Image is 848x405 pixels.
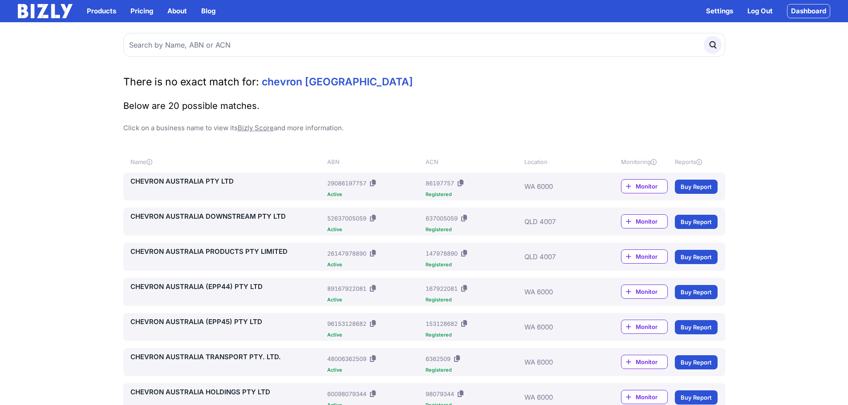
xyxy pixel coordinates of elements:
[675,390,718,405] a: Buy Report
[327,179,366,188] div: 29086197757
[675,180,718,194] a: Buy Report
[524,211,595,232] div: QLD 4007
[787,4,830,18] a: Dashboard
[327,389,366,398] div: 60098079344
[87,6,116,16] button: Products
[123,123,725,133] p: Click on a business name to view its and more information.
[621,214,668,229] a: Monitor
[426,368,520,373] div: Registered
[524,246,595,267] div: QLD 4007
[327,297,422,302] div: Active
[636,182,667,191] span: Monitor
[636,287,667,296] span: Monitor
[675,355,718,369] a: Buy Report
[327,333,422,337] div: Active
[426,333,520,337] div: Registered
[621,285,668,299] a: Monitor
[130,246,324,257] a: CHEVRON AUSTRALIA PRODUCTS PTY LIMITED
[167,6,187,16] a: About
[621,320,668,334] a: Monitor
[621,355,668,369] a: Monitor
[706,6,733,16] a: Settings
[621,157,668,166] div: Monitoring
[123,33,725,57] input: Search by Name, ABN or ACN
[636,357,667,366] span: Monitor
[675,320,718,334] a: Buy Report
[426,249,458,258] div: 147978890
[130,317,324,327] a: CHEVRON AUSTRALIA (EPP45) PTY LTD
[327,227,422,232] div: Active
[327,284,366,293] div: 89167922081
[426,319,458,328] div: 153128682
[130,6,153,16] a: Pricing
[130,157,324,166] div: Name
[327,262,422,267] div: Active
[327,354,366,363] div: 48006362509
[130,387,324,397] a: CHEVRON AUSTRALIA HOLDINGS PTY LTD
[130,352,324,362] a: CHEVRON AUSTRALIA TRANSPORT PTY. LTD.
[130,281,324,292] a: CHEVRON AUSTRALIA (EPP44) PTY LTD
[201,6,215,16] a: Blog
[524,317,595,337] div: WA 6000
[327,192,422,197] div: Active
[327,157,422,166] div: ABN
[238,124,274,132] a: Bizly Score
[426,192,520,197] div: Registered
[675,157,718,166] div: Reports
[636,252,667,261] span: Monitor
[426,227,520,232] div: Registered
[675,285,718,299] a: Buy Report
[636,217,667,226] span: Monitor
[747,6,773,16] a: Log Out
[524,281,595,302] div: WA 6000
[675,250,718,264] a: Buy Report
[426,354,450,363] div: 6362509
[327,368,422,373] div: Active
[327,319,366,328] div: 96153128682
[130,176,324,187] a: CHEVRON AUSTRALIA PTY LTD
[426,157,520,166] div: ACN
[524,352,595,373] div: WA 6000
[524,157,595,166] div: Location
[426,389,454,398] div: 98079344
[426,284,458,293] div: 167922081
[130,211,324,222] a: CHEVRON AUSTRALIA DOWNSTREAM PTY LTD
[621,179,668,193] a: Monitor
[327,214,366,223] div: 52637005059
[426,179,454,188] div: 86197757
[426,214,458,223] div: 637005059
[123,76,259,88] span: There is no exact match for:
[621,390,668,404] a: Monitor
[123,100,260,111] span: Below are 20 possible matches.
[621,249,668,264] a: Monitor
[675,215,718,229] a: Buy Report
[426,297,520,302] div: Registered
[636,393,667,401] span: Monitor
[426,262,520,267] div: Registered
[524,176,595,197] div: WA 6000
[262,76,413,88] span: chevron [GEOGRAPHIC_DATA]
[327,249,366,258] div: 26147978890
[636,322,667,331] span: Monitor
